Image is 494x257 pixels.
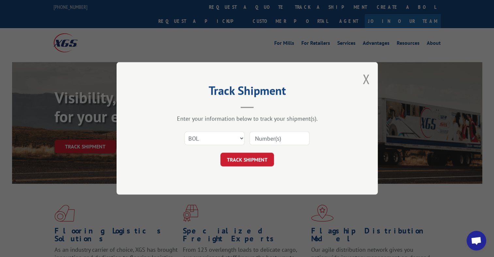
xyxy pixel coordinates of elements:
[362,70,370,88] button: Close modal
[149,86,345,98] h2: Track Shipment
[149,115,345,123] div: Enter your information below to track your shipment(s).
[467,231,486,250] div: Open chat
[249,132,310,146] input: Number(s)
[220,153,274,167] button: TRACK SHIPMENT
